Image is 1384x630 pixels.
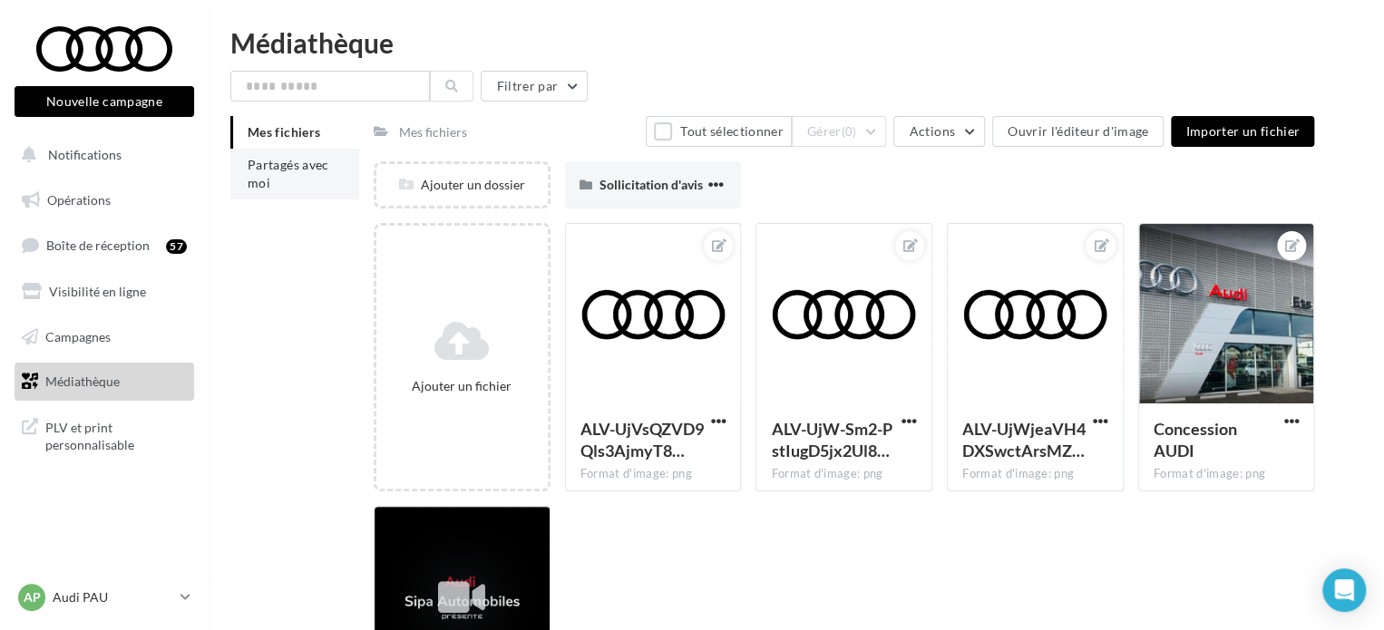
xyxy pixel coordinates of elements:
button: Filtrer par [481,71,588,102]
a: PLV et print personnalisable [11,408,198,461]
span: Actions [909,123,954,139]
span: ALV-UjVsQZVD9Qls3AjmyT8mdSp5fH_kucYT3AzaR5G-vBrZwGQAc7H- [580,419,704,460]
div: Médiathèque [230,29,1362,56]
span: Médiathèque [45,373,120,389]
button: Tout sélectionner [646,116,791,147]
span: Campagnes [45,328,111,344]
div: Format d'image: png [1154,466,1300,482]
span: Notifications [48,147,122,162]
span: Sollicitation d'avis [599,177,703,192]
button: Importer un fichier [1171,116,1314,147]
button: Notifications [11,136,190,174]
div: Open Intercom Messenger [1322,568,1366,612]
span: Importer un fichier [1185,123,1300,139]
div: Ajouter un fichier [384,377,541,395]
a: Opérations [11,181,198,219]
span: Boîte de réception [46,237,150,253]
a: Médiathèque [11,363,198,401]
span: Partagés avec moi [248,157,329,190]
div: Format d'image: png [962,466,1108,482]
div: Format d'image: png [580,466,726,482]
a: Boîte de réception57 [11,226,198,265]
button: Nouvelle campagne [15,86,194,117]
div: Format d'image: png [771,466,917,482]
span: AP [24,588,41,606]
button: Actions [893,116,984,147]
span: ALV-UjWjeaVH4DXSwctArsMZQidaC97KFZVqZFWN_cUSn3SmU8n8NVFH [962,419,1086,460]
button: Ouvrir l'éditeur d'image [992,116,1164,147]
a: AP Audi PAU [15,580,194,615]
span: PLV et print personnalisable [45,415,187,454]
div: 57 [166,239,187,254]
button: Gérer(0) [792,116,887,147]
span: Mes fichiers [248,124,320,140]
span: (0) [842,124,857,139]
div: Ajouter un dossier [376,176,548,194]
span: Opérations [47,192,111,208]
a: Campagnes [11,318,198,356]
span: Visibilité en ligne [49,284,146,299]
a: Visibilité en ligne [11,273,198,311]
p: Audi PAU [53,588,173,606]
span: Concession AUDI [1154,419,1237,460]
div: Mes fichiers [399,123,467,141]
span: ALV-UjW-Sm2-PstIugD5jx2Ul8uZ9GButL-DcbE53o3ee95dPJm66fQq [771,419,892,460]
